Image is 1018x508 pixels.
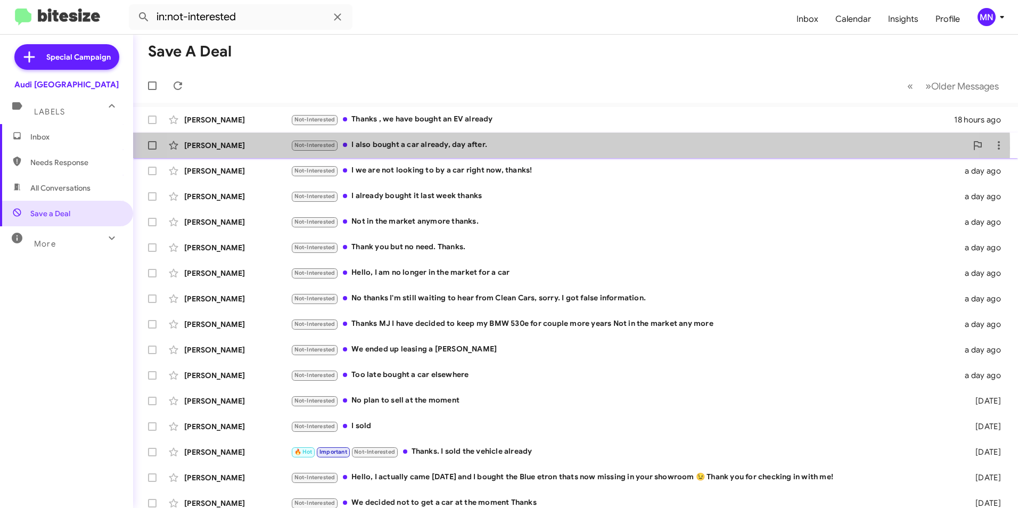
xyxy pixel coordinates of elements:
[184,242,291,253] div: [PERSON_NAME]
[294,423,335,430] span: Not-Interested
[34,239,56,249] span: More
[291,190,958,202] div: I already bought it last week thanks
[14,79,119,90] div: Audi [GEOGRAPHIC_DATA]
[958,447,1009,457] div: [DATE]
[34,107,65,117] span: Labels
[291,241,958,253] div: Thank you but no need. Thanks.
[294,142,335,149] span: Not-Interested
[184,217,291,227] div: [PERSON_NAME]
[294,193,335,200] span: Not-Interested
[291,113,954,126] div: Thanks , we have bought an EV already
[907,79,913,93] span: «
[958,345,1009,355] div: a day ago
[14,44,119,70] a: Special Campaign
[291,446,958,458] div: Thanks. I sold the vehicle already
[294,474,335,481] span: Not-Interested
[954,114,1009,125] div: 18 hours ago
[291,139,967,151] div: I also bought a car already, day after.
[958,293,1009,304] div: a day ago
[291,216,958,228] div: Not in the market anymore thanks.
[958,166,1009,176] div: a day ago
[958,268,1009,278] div: a day ago
[291,292,958,305] div: No thanks I'm still waiting to hear from Clean Cars, sorry. I got false information.
[184,396,291,406] div: [PERSON_NAME]
[294,321,335,327] span: Not-Interested
[291,318,958,330] div: Thanks MJ I have decided to keep my BMW 530e for couple more years Not in the market any more
[294,218,335,225] span: Not-Interested
[294,244,335,251] span: Not-Interested
[184,191,291,202] div: [PERSON_NAME]
[294,448,313,455] span: 🔥 Hot
[927,4,968,35] a: Profile
[184,421,291,432] div: [PERSON_NAME]
[291,165,958,177] div: I we are not looking to by a car right now, thanks!
[931,80,999,92] span: Older Messages
[294,295,335,302] span: Not-Interested
[827,4,880,35] a: Calendar
[291,369,958,381] div: Too late bought a car elsewhere
[184,114,291,125] div: [PERSON_NAME]
[184,268,291,278] div: [PERSON_NAME]
[294,499,335,506] span: Not-Interested
[291,343,958,356] div: We ended up leasing a [PERSON_NAME]
[46,52,111,62] span: Special Campaign
[968,8,1006,26] button: MN
[294,116,335,123] span: Not-Interested
[294,167,335,174] span: Not-Interested
[291,471,958,484] div: Hello, I actually came [DATE] and I bought the Blue etron thats now missing in your showroom 😉 Th...
[925,79,931,93] span: »
[958,191,1009,202] div: a day ago
[30,132,121,142] span: Inbox
[294,397,335,404] span: Not-Interested
[354,448,395,455] span: Not-Interested
[901,75,1005,97] nav: Page navigation example
[919,75,1005,97] button: Next
[958,242,1009,253] div: a day ago
[184,447,291,457] div: [PERSON_NAME]
[184,319,291,330] div: [PERSON_NAME]
[291,267,958,279] div: Hello, I am no longer in the market for a car
[184,345,291,355] div: [PERSON_NAME]
[880,4,927,35] a: Insights
[901,75,920,97] button: Previous
[184,140,291,151] div: [PERSON_NAME]
[30,183,91,193] span: All Conversations
[184,472,291,483] div: [PERSON_NAME]
[184,293,291,304] div: [PERSON_NAME]
[958,319,1009,330] div: a day ago
[319,448,347,455] span: Important
[30,208,70,219] span: Save a Deal
[958,217,1009,227] div: a day ago
[958,396,1009,406] div: [DATE]
[958,421,1009,432] div: [DATE]
[294,269,335,276] span: Not-Interested
[294,372,335,379] span: Not-Interested
[978,8,996,26] div: MN
[958,472,1009,483] div: [DATE]
[148,43,232,60] h1: Save a Deal
[184,166,291,176] div: [PERSON_NAME]
[294,346,335,353] span: Not-Interested
[184,370,291,381] div: [PERSON_NAME]
[958,370,1009,381] div: a day ago
[30,157,121,168] span: Needs Response
[129,4,352,30] input: Search
[291,420,958,432] div: I sold
[291,395,958,407] div: No plan to sell at the moment
[788,4,827,35] a: Inbox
